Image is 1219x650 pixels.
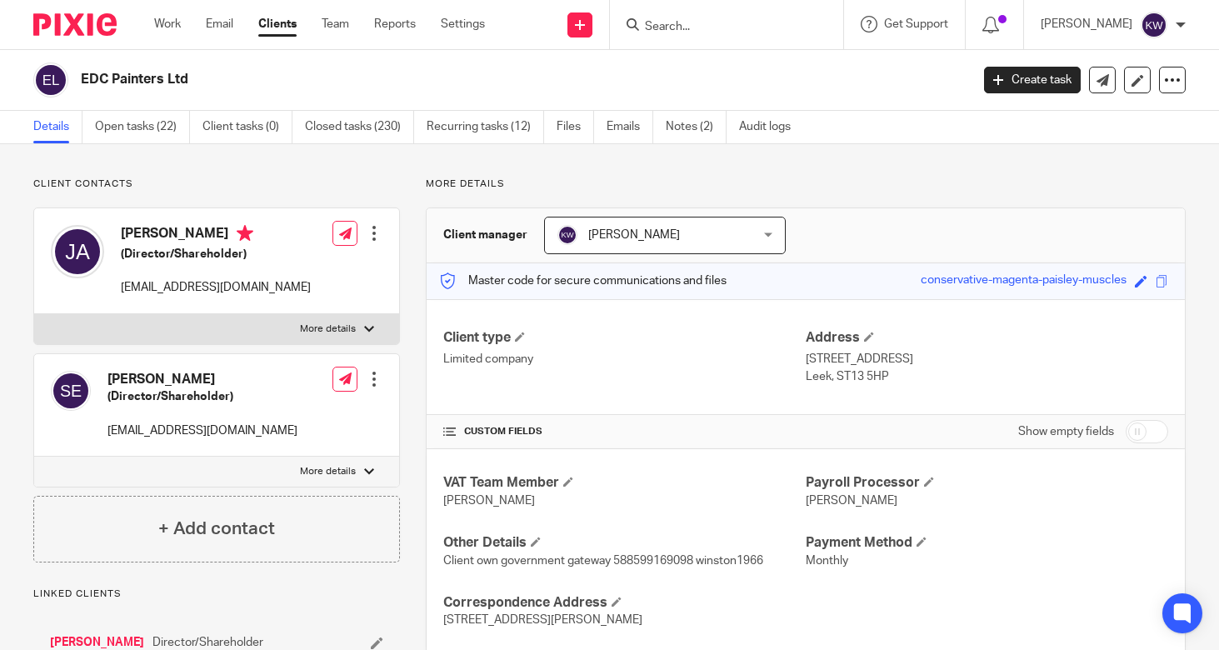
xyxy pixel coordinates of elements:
[107,371,297,388] h4: [PERSON_NAME]
[607,111,653,143] a: Emails
[443,555,763,567] span: Client own government gateway 588599169098 winston1966
[300,322,356,336] p: More details
[322,16,349,32] a: Team
[806,368,1168,385] p: Leek, ST13 5HP
[441,16,485,32] a: Settings
[33,62,68,97] img: svg%3E
[305,111,414,143] a: Closed tasks (230)
[95,111,190,143] a: Open tasks (22)
[121,225,311,246] h4: [PERSON_NAME]
[666,111,727,143] a: Notes (2)
[806,495,897,507] span: [PERSON_NAME]
[158,516,275,542] h4: + Add contact
[557,111,594,143] a: Files
[154,16,181,32] a: Work
[739,111,803,143] a: Audit logs
[300,465,356,478] p: More details
[51,371,91,411] img: svg%3E
[33,111,82,143] a: Details
[884,18,948,30] span: Get Support
[806,351,1168,367] p: [STREET_ADDRESS]
[427,111,544,143] a: Recurring tasks (12)
[439,272,727,289] p: Master code for secure communications and files
[443,534,806,552] h4: Other Details
[202,111,292,143] a: Client tasks (0)
[107,422,297,439] p: [EMAIL_ADDRESS][DOMAIN_NAME]
[443,614,642,626] span: [STREET_ADDRESS][PERSON_NAME]
[237,225,253,242] i: Primary
[806,555,848,567] span: Monthly
[1041,16,1132,32] p: [PERSON_NAME]
[374,16,416,32] a: Reports
[443,329,806,347] h4: Client type
[33,177,400,191] p: Client contacts
[51,225,104,278] img: svg%3E
[443,351,806,367] p: Limited company
[557,225,577,245] img: svg%3E
[121,246,311,262] h5: (Director/Shareholder)
[443,474,806,492] h4: VAT Team Member
[443,495,535,507] span: [PERSON_NAME]
[426,177,1186,191] p: More details
[443,227,527,243] h3: Client manager
[806,474,1168,492] h4: Payroll Processor
[1018,423,1114,440] label: Show empty fields
[643,20,793,35] input: Search
[806,329,1168,347] h4: Address
[806,534,1168,552] h4: Payment Method
[984,67,1081,93] a: Create task
[206,16,233,32] a: Email
[33,13,117,36] img: Pixie
[33,587,400,601] p: Linked clients
[443,594,806,612] h4: Correspondence Address
[121,279,311,296] p: [EMAIL_ADDRESS][DOMAIN_NAME]
[107,388,297,405] h5: (Director/Shareholder)
[588,229,680,241] span: [PERSON_NAME]
[1141,12,1167,38] img: svg%3E
[443,425,806,438] h4: CUSTOM FIELDS
[81,71,783,88] h2: EDC Painters Ltd
[258,16,297,32] a: Clients
[921,272,1127,291] div: conservative-magenta-paisley-muscles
